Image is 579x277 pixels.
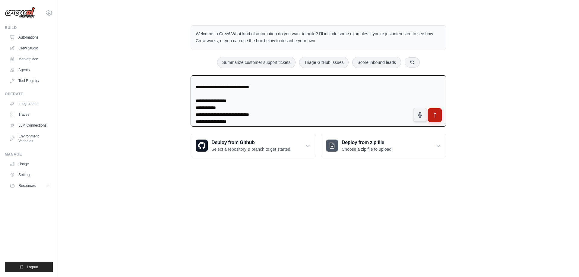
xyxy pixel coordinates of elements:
p: Choose a zip file to upload. [342,146,393,152]
button: Resources [7,181,53,190]
h3: Deploy from Github [211,139,291,146]
button: Score inbound leads [352,57,401,68]
button: Logout [5,262,53,272]
img: Logo [5,7,35,18]
a: Marketplace [7,54,53,64]
a: Crew Studio [7,43,53,53]
a: Settings [7,170,53,180]
a: Traces [7,110,53,119]
h3: Deploy from zip file [342,139,393,146]
div: Build [5,25,53,30]
div: Operate [5,92,53,96]
a: LLM Connections [7,121,53,130]
span: Logout [27,265,38,269]
p: Select a repository & branch to get started. [211,146,291,152]
a: Integrations [7,99,53,109]
iframe: Chat Widget [549,248,579,277]
a: Environment Variables [7,131,53,146]
button: Triage GitHub issues [299,57,349,68]
a: Tool Registry [7,76,53,86]
a: Automations [7,33,53,42]
div: Manage [5,152,53,157]
button: Summarize customer support tickets [217,57,296,68]
a: Agents [7,65,53,75]
p: Welcome to Crew! What kind of automation do you want to build? I'll include some examples if you'... [196,30,441,44]
span: Resources [18,183,36,188]
a: Usage [7,159,53,169]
